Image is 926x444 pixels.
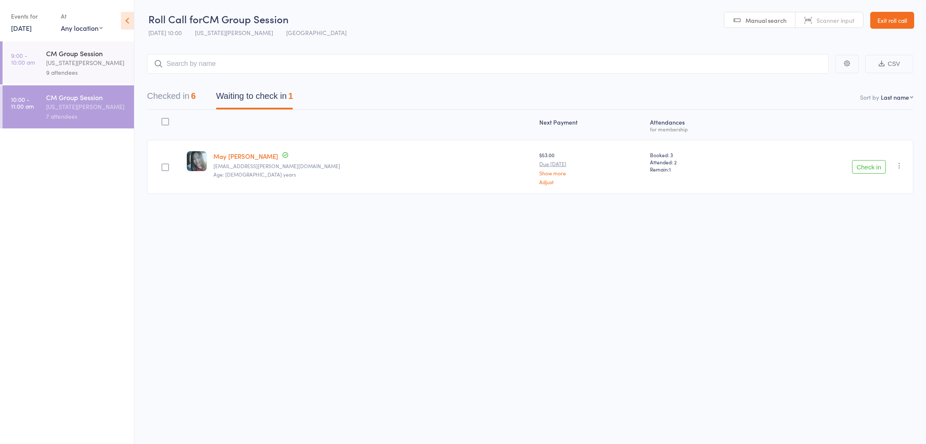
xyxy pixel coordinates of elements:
a: 9:00 -10:00 amCM Group Session[US_STATE][PERSON_NAME]9 attendees [3,41,134,84]
div: 9 attendees [46,68,127,77]
a: May [PERSON_NAME] [213,152,278,161]
span: Remain: [650,166,752,173]
time: 10:00 - 11:00 am [11,96,34,109]
div: Next Payment [536,114,646,136]
small: Due [DATE] [539,161,643,167]
div: 6 [191,91,196,101]
a: Show more [539,170,643,176]
span: Attended: 2 [650,158,752,166]
button: Waiting to check in1 [216,87,293,109]
span: CM Group Session [202,12,289,26]
a: 10:00 -11:00 amCM Group Session[US_STATE][PERSON_NAME]7 attendees [3,85,134,128]
a: Exit roll call [870,12,914,29]
span: [US_STATE][PERSON_NAME] [195,28,273,37]
span: Manual search [746,16,787,25]
span: Age: [DEMOGRAPHIC_DATA] years [213,171,296,178]
div: CM Group Session [46,49,127,58]
div: for membership [650,126,752,132]
div: CM Group Session [46,93,127,102]
div: Any location [61,23,103,33]
button: CSV [865,55,913,73]
span: Booked: 3 [650,151,752,158]
time: 9:00 - 10:00 am [11,52,35,65]
input: Search by name [147,54,829,74]
label: Sort by [860,93,879,101]
span: Roll Call for [148,12,202,26]
button: Check in [852,160,886,174]
div: Atten­dances [647,114,755,136]
span: 1 [669,166,671,173]
div: At [61,9,103,23]
div: [US_STATE][PERSON_NAME] [46,58,127,68]
img: image1704696720.png [187,151,207,171]
div: 7 attendees [46,112,127,121]
small: may.ingwersen@gmail.com [213,163,533,169]
div: 1 [288,91,293,101]
span: Scanner input [817,16,855,25]
a: Adjust [539,179,643,185]
div: Events for [11,9,52,23]
div: [US_STATE][PERSON_NAME] [46,102,127,112]
div: $53.00 [539,151,643,185]
span: [GEOGRAPHIC_DATA] [286,28,347,37]
div: Last name [881,93,909,101]
a: [DATE] [11,23,32,33]
span: [DATE] 10:00 [148,28,182,37]
button: Checked in6 [147,87,196,109]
